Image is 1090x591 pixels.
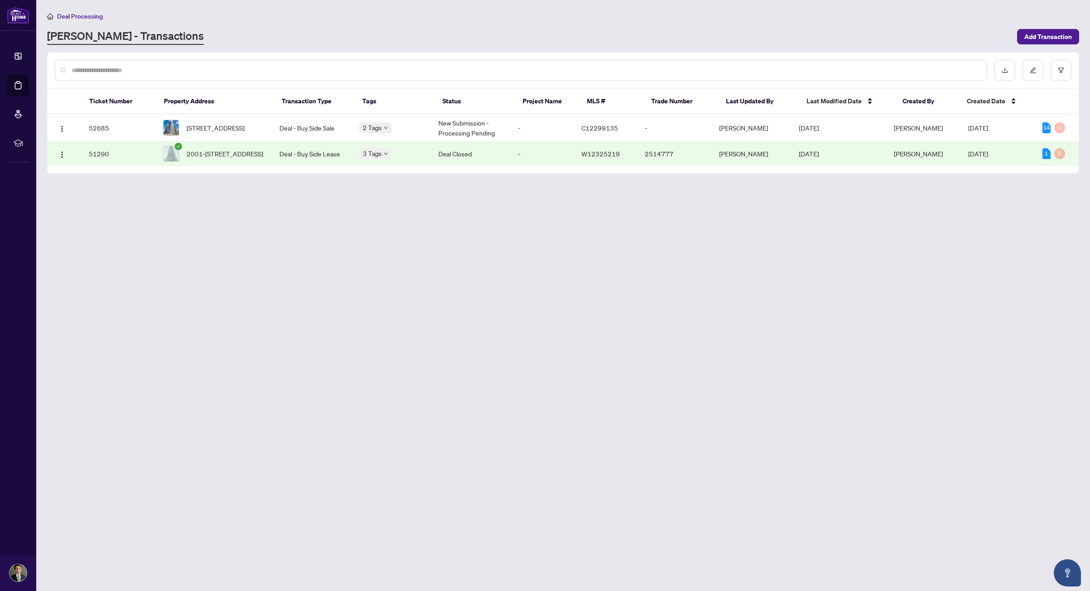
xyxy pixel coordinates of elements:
span: Created Date [967,96,1005,106]
th: Property Address [157,89,274,114]
span: Add Transaction [1024,29,1072,44]
th: Trade Number [644,89,719,114]
span: down [384,151,388,156]
span: edit [1030,67,1036,73]
span: C12299135 [581,124,618,132]
th: Transaction Type [274,89,355,114]
th: Last Modified Date [799,89,896,114]
th: Last Updated By [719,89,799,114]
th: Ticket Number [82,89,157,114]
span: home [47,13,53,19]
td: 52685 [82,114,156,142]
div: 14 [1042,122,1051,133]
span: W12325219 [581,150,620,158]
a: [PERSON_NAME] - Transactions [47,29,204,45]
span: 3 Tags [363,148,382,159]
td: New Submission - Processing Pending [431,114,511,142]
span: down [384,126,388,130]
span: download [1002,67,1008,73]
button: Logo [55,146,69,161]
span: [PERSON_NAME] [894,150,943,158]
td: - [511,142,574,166]
span: [DATE] [968,124,988,132]
button: edit [1023,60,1043,81]
th: MLS # [580,89,644,114]
div: 0 [1054,148,1065,159]
th: Created By [895,89,960,114]
th: Status [435,89,515,114]
img: thumbnail-img [163,120,179,136]
span: 2001-[STREET_ADDRESS] [187,149,263,159]
td: Deal Closed [431,142,511,166]
td: 2514777 [638,142,712,166]
span: [DATE] [799,150,819,158]
span: filter [1058,67,1064,73]
img: thumbnail-img [163,146,179,161]
button: filter [1051,60,1071,81]
td: 51290 [82,142,156,166]
div: 1 [1042,148,1051,159]
button: download [994,60,1015,81]
img: logo [7,7,29,24]
td: - [511,114,574,142]
span: [DATE] [968,150,988,158]
td: [PERSON_NAME] [712,142,792,166]
span: Last Modified Date [807,96,862,106]
span: [STREET_ADDRESS] [187,123,245,133]
button: Add Transaction [1017,29,1079,44]
th: Created Date [960,89,1035,114]
button: Open asap [1054,559,1081,586]
span: 2 Tags [363,122,382,133]
button: Logo [55,121,69,135]
span: [PERSON_NAME] [894,124,943,132]
td: Deal - Buy Side Lease [272,142,352,166]
th: Tags [355,89,435,114]
div: 0 [1054,122,1065,133]
img: Logo [58,151,66,158]
img: Profile Icon [10,564,27,581]
img: Logo [58,125,66,132]
span: [DATE] [799,124,819,132]
span: Deal Processing [57,12,103,20]
td: - [638,114,712,142]
td: [PERSON_NAME] [712,114,792,142]
td: Deal - Buy Side Sale [272,114,352,142]
span: check-circle [175,143,182,150]
th: Project Name [515,89,580,114]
